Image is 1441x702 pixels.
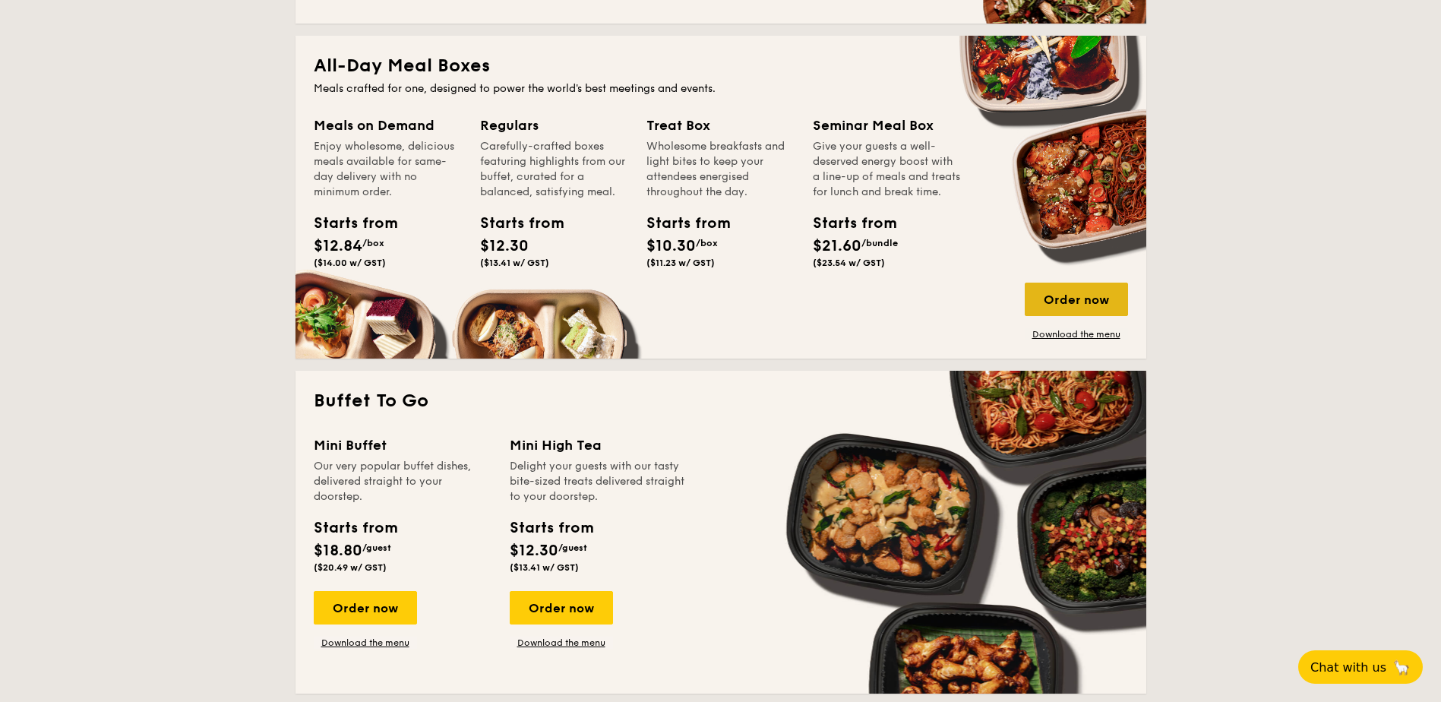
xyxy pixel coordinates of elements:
div: Meals on Demand [314,115,462,136]
div: Starts from [480,212,548,235]
div: Give your guests a well-deserved energy boost with a line-up of meals and treats for lunch and br... [813,139,961,200]
div: Enjoy wholesome, delicious meals available for same-day delivery with no minimum order. [314,139,462,200]
span: /box [362,238,384,248]
span: $12.84 [314,237,362,255]
div: Starts from [314,212,382,235]
button: Chat with us🦙 [1298,650,1423,684]
div: Mini Buffet [314,435,491,456]
a: Download the menu [510,637,613,649]
span: ($11.23 w/ GST) [646,258,715,268]
div: Order now [510,591,613,625]
span: /box [696,238,718,248]
span: ($23.54 w/ GST) [813,258,885,268]
h2: All-Day Meal Boxes [314,54,1128,78]
a: Download the menu [1025,328,1128,340]
div: Treat Box [646,115,795,136]
div: Carefully-crafted boxes featuring highlights from our buffet, curated for a balanced, satisfying ... [480,139,628,200]
div: Wholesome breakfasts and light bites to keep your attendees energised throughout the day. [646,139,795,200]
div: Starts from [314,517,397,539]
span: 🦙 [1392,659,1411,676]
span: ($13.41 w/ GST) [510,562,579,573]
span: ($14.00 w/ GST) [314,258,386,268]
div: Regulars [480,115,628,136]
span: ($13.41 w/ GST) [480,258,549,268]
span: /guest [362,542,391,553]
div: Our very popular buffet dishes, delivered straight to your doorstep. [314,459,491,504]
div: Delight your guests with our tasty bite-sized treats delivered straight to your doorstep. [510,459,687,504]
div: Mini High Tea [510,435,687,456]
div: Starts from [510,517,593,539]
span: $18.80 [314,542,362,560]
h2: Buffet To Go [314,389,1128,413]
span: $10.30 [646,237,696,255]
span: $12.30 [480,237,529,255]
span: ($20.49 w/ GST) [314,562,387,573]
div: Starts from [813,212,881,235]
div: Order now [1025,283,1128,316]
div: Seminar Meal Box [813,115,961,136]
span: $21.60 [813,237,861,255]
span: /guest [558,542,587,553]
span: /bundle [861,238,898,248]
div: Starts from [646,212,715,235]
a: Download the menu [314,637,417,649]
span: $12.30 [510,542,558,560]
span: Chat with us [1310,660,1386,675]
div: Order now [314,591,417,625]
div: Meals crafted for one, designed to power the world's best meetings and events. [314,81,1128,96]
